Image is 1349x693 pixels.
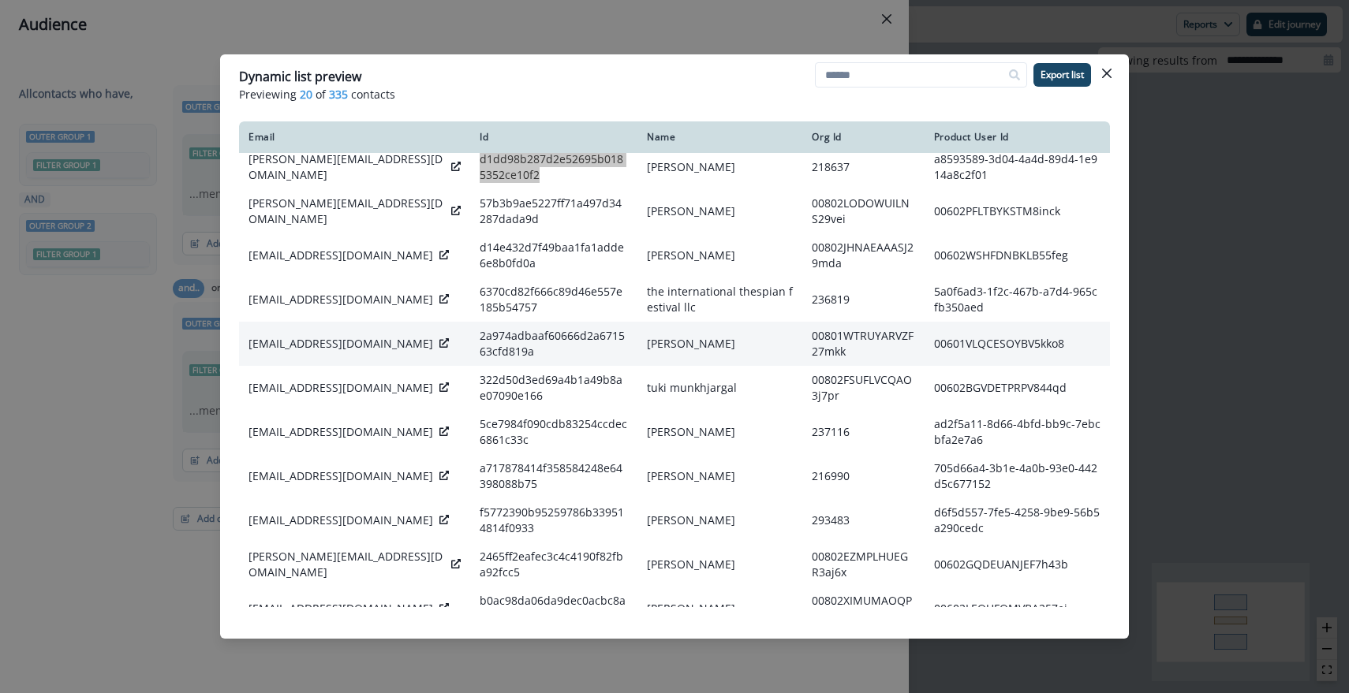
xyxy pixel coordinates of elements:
td: 00802LODOWUILNS29vei [802,189,924,233]
td: [PERSON_NAME] [637,410,802,454]
span: 20 [300,86,312,102]
td: d14e432d7f49baa1fa1adde6e8b0fd0a [470,233,637,278]
td: 293483 [802,498,924,542]
td: 00802EZMPLHUEGR3aj6x [802,542,924,587]
td: tuki munkhjargal [637,366,802,410]
td: 57b3b9ae5227ff71a497d34287dada9d [470,189,637,233]
td: the international thespian festival llc [637,278,802,322]
div: Id [480,131,628,143]
p: [PERSON_NAME][EMAIL_ADDRESS][DOMAIN_NAME] [248,151,445,183]
td: 2465ff2eafec3c4c4190f82fba92fcc5 [470,542,637,587]
p: Dynamic list preview [239,67,361,86]
td: ad2f5a11-8d66-4bfd-bb9c-7ebcbfa2e7a6 [925,410,1110,454]
td: 237116 [802,410,924,454]
td: [PERSON_NAME] [637,542,802,587]
div: Email [248,131,461,143]
p: [EMAIL_ADDRESS][DOMAIN_NAME] [248,601,433,617]
p: [PERSON_NAME][EMAIL_ADDRESS][DOMAIN_NAME] [248,196,445,227]
td: a717878414f358584248e64398088b75 [470,454,637,498]
p: [EMAIL_ADDRESS][DOMAIN_NAME] [248,380,433,396]
div: Org Id [812,131,914,143]
td: 00602WSHFDNBKLB55feg [925,233,1110,278]
p: [EMAIL_ADDRESS][DOMAIN_NAME] [248,292,433,307]
td: [PERSON_NAME] [637,587,802,631]
td: 00602BGVDETPRPV844qd [925,366,1110,410]
p: [EMAIL_ADDRESS][DOMAIN_NAME] [248,336,433,352]
p: Export list [1041,69,1084,80]
td: b0ac98da06da9dec0acbc8a49c2a098f [470,587,637,631]
div: Product User Id [934,131,1100,143]
td: 00802JHNAEAAASJ29mda [802,233,924,278]
td: 236819 [802,278,924,322]
span: 335 [329,86,348,102]
td: 00802FSUFLVCQAO3j7pr [802,366,924,410]
td: [PERSON_NAME] [637,233,802,278]
p: Previewing of contacts [239,86,1110,102]
p: [EMAIL_ADDRESS][DOMAIN_NAME] [248,468,433,484]
td: f5772390b95259786b339514814f0933 [470,498,637,542]
td: 322d50d3ed69a4b1a49b8ae07090e166 [470,366,637,410]
p: [EMAIL_ADDRESS][DOMAIN_NAME] [248,512,433,528]
td: d6f5d557-7fe5-4258-9be9-56b5a290cedc [925,498,1110,542]
td: 705d66a4-3b1e-4a0b-93e0-442d5c677152 [925,454,1110,498]
td: 5a0f6ad3-1f2c-467b-a7d4-965cfb350aed [925,278,1110,322]
td: 00801WTRUYARVZF27mkk [802,322,924,366]
p: [EMAIL_ADDRESS][DOMAIN_NAME] [248,424,433,440]
td: [PERSON_NAME] [637,498,802,542]
p: [PERSON_NAME][EMAIL_ADDRESS][DOMAIN_NAME] [248,549,445,580]
button: Export list [1033,63,1091,87]
td: [PERSON_NAME] [637,189,802,233]
td: [PERSON_NAME] [637,454,802,498]
td: 218637 [802,145,924,189]
p: [EMAIL_ADDRESS][DOMAIN_NAME] [248,248,433,263]
td: 216990 [802,454,924,498]
div: Name [647,131,793,143]
td: 00802XIMUMAOQPZVdfcr [802,587,924,631]
td: 00602GQDEUANJEF7h43b [925,542,1110,587]
td: 6370cd82f666c89d46e557e185b54757 [470,278,637,322]
td: d1dd98b287d2e52695b0185352ce10f2 [470,145,637,189]
td: 00602PFLTBYKSTM8inck [925,189,1110,233]
button: Close [1094,61,1119,86]
td: a8593589-3d04-4a4d-89d4-1e914a8c2f01 [925,145,1110,189]
td: 2a974adbaaf60666d2a671563cfd819a [470,322,637,366]
td: 00602LEOUFQMVBA257ei [925,587,1110,631]
td: [PERSON_NAME] [637,322,802,366]
td: 5ce7984f090cdb83254ccdec6861c33c [470,410,637,454]
td: [PERSON_NAME] [637,145,802,189]
td: 00601VLQCESOYBV5kko8 [925,322,1110,366]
